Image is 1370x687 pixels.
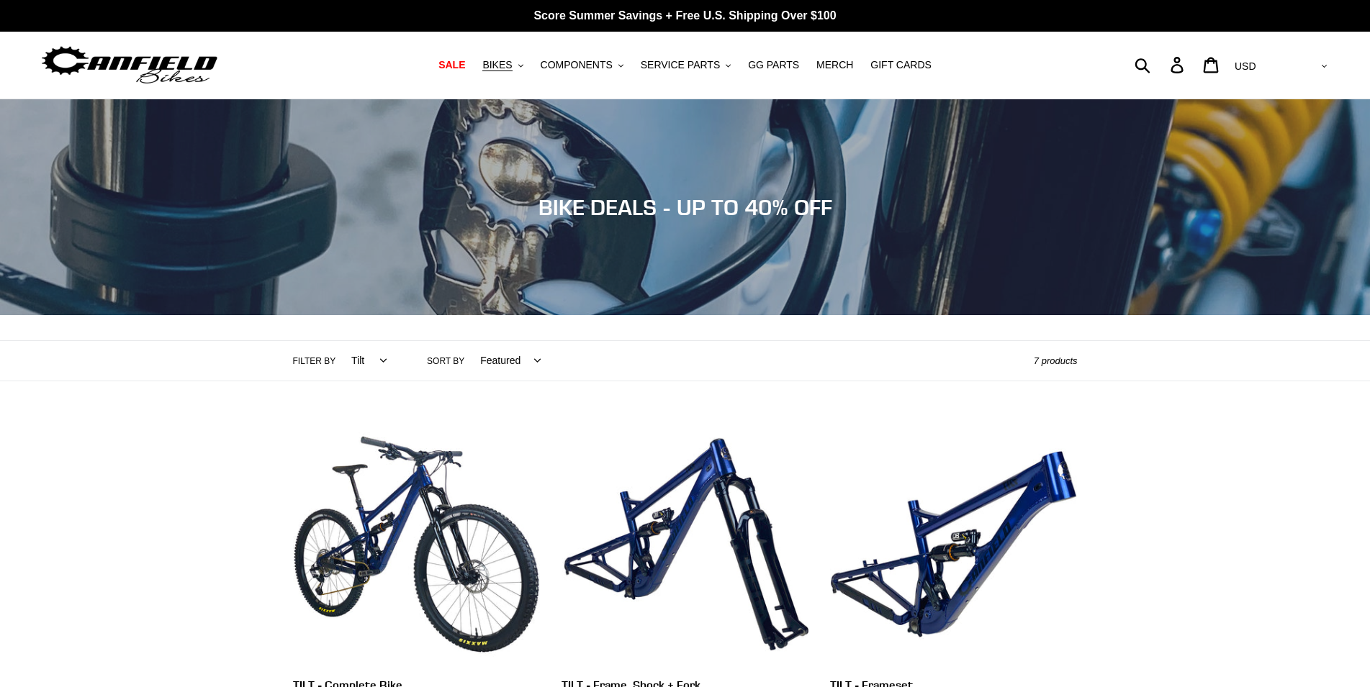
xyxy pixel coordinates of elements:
[809,55,860,75] a: MERCH
[870,59,932,71] span: GIFT CARDS
[816,59,853,71] span: MERCH
[541,59,613,71] span: COMPONENTS
[431,55,472,75] a: SALE
[748,59,799,71] span: GG PARTS
[40,42,220,88] img: Canfield Bikes
[533,55,631,75] button: COMPONENTS
[634,55,738,75] button: SERVICE PARTS
[641,59,720,71] span: SERVICE PARTS
[482,59,512,71] span: BIKES
[863,55,939,75] a: GIFT CARDS
[1143,49,1179,81] input: Search
[475,55,530,75] button: BIKES
[538,194,832,220] span: BIKE DEALS - UP TO 40% OFF
[741,55,806,75] a: GG PARTS
[1034,355,1078,366] span: 7 products
[293,355,336,368] label: Filter by
[438,59,465,71] span: SALE
[427,355,464,368] label: Sort by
